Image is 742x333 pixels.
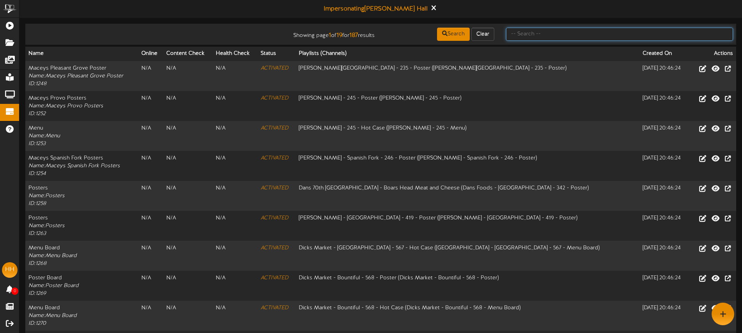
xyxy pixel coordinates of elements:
[28,201,46,207] i: ID: 1258
[437,28,470,41] button: Search
[261,155,288,161] i: ACTIVATED
[213,61,257,91] td: N/A
[28,81,46,87] i: ID: 1248
[138,91,163,121] td: N/A
[163,181,213,211] td: N/A
[163,61,213,91] td: N/A
[213,151,257,181] td: N/A
[28,321,46,326] i: ID: 1270
[640,301,689,331] td: [DATE] 20:46:24
[163,91,213,121] td: N/A
[28,193,65,199] i: Name: Posters
[28,261,46,266] i: ID: 1268
[163,241,213,271] td: N/A
[138,121,163,151] td: N/A
[28,253,77,259] i: Name: Menu Board
[25,151,138,181] td: Maceys Spanish Fork Posters
[25,271,138,301] td: Poster Board
[296,61,640,91] td: [PERSON_NAME][GEOGRAPHIC_DATA] - 235 - Poster ( [PERSON_NAME][GEOGRAPHIC_DATA] - 235 - Poster )
[261,305,288,311] i: ACTIVATED
[296,91,640,121] td: [PERSON_NAME] - 245 - Poster ( [PERSON_NAME] - 245 - Poster )
[261,215,288,221] i: ACTIVATED
[163,121,213,151] td: N/A
[2,262,18,278] div: HH
[28,231,46,237] i: ID: 1263
[296,211,640,241] td: [PERSON_NAME] - [GEOGRAPHIC_DATA] - 419 - Poster ( [PERSON_NAME] - [GEOGRAPHIC_DATA] - 419 - Post...
[506,28,733,41] input: -- Search --
[28,313,77,319] i: Name: Menu Board
[471,28,494,41] button: Clear
[213,91,257,121] td: N/A
[25,47,138,61] th: Name
[25,241,138,271] td: Menu Board
[213,121,257,151] td: N/A
[163,301,213,331] td: N/A
[138,211,163,241] td: N/A
[213,271,257,301] td: N/A
[329,32,331,39] strong: 1
[261,185,288,191] i: ACTIVATED
[28,223,65,229] i: Name: Posters
[163,47,213,61] th: Content Check
[28,103,103,109] i: Name: Maceys Provo Posters
[640,241,689,271] td: [DATE] 20:46:24
[28,141,46,147] i: ID: 1253
[640,181,689,211] td: [DATE] 20:46:24
[640,271,689,301] td: [DATE] 20:46:24
[28,163,120,169] i: Name: Maceys Spanish Fork Posters
[25,181,138,211] td: Posters
[163,151,213,181] td: N/A
[28,73,123,79] i: Name: Maceys Pleasant Grove Poster
[640,47,689,61] th: Created On
[28,111,46,117] i: ID: 1252
[25,91,138,121] td: Maceys Provo Posters
[640,121,689,151] td: [DATE] 20:46:24
[261,125,288,131] i: ACTIVATED
[296,47,640,61] th: Playlists (Channels)
[213,47,257,61] th: Health Check
[138,61,163,91] td: N/A
[28,283,79,289] i: Name: Poster Board
[25,121,138,151] td: Menu
[138,301,163,331] td: N/A
[213,241,257,271] td: N/A
[25,61,138,91] td: Maceys Pleasant Grove Poster
[296,241,640,271] td: Dicks Market - [GEOGRAPHIC_DATA] - 567 - Hot Case ( [GEOGRAPHIC_DATA] - [GEOGRAPHIC_DATA] - 567 -...
[261,65,288,71] i: ACTIVATED
[296,181,640,211] td: Dans 70th [GEOGRAPHIC_DATA] - Boars Head Meat and Cheese ( Dans Foods - [GEOGRAPHIC_DATA] - 342 -...
[25,211,138,241] td: Posters
[296,301,640,331] td: Dicks Market - Bountiful - 568 - Hot Case ( Dicks Market - Bountiful - 568 - Menu Board )
[296,151,640,181] td: [PERSON_NAME] - Spanish Fork - 246 - Poster ( [PERSON_NAME] - Spanish Fork - 246 - Poster )
[163,271,213,301] td: N/A
[261,95,288,101] i: ACTIVATED
[28,291,46,296] i: ID: 1269
[261,275,288,281] i: ACTIVATED
[261,27,381,40] div: Showing page of for results
[640,211,689,241] td: [DATE] 20:46:24
[163,211,213,241] td: N/A
[213,211,257,241] td: N/A
[261,245,288,251] i: ACTIVATED
[640,61,689,91] td: [DATE] 20:46:24
[213,301,257,331] td: N/A
[640,151,689,181] td: [DATE] 20:46:24
[138,151,163,181] td: N/A
[337,32,342,39] strong: 19
[28,133,60,139] i: Name: Menu
[689,47,736,61] th: Actions
[296,271,640,301] td: Dicks Market - Bountiful - 568 - Poster ( Dicks Market - Bountiful - 568 - Poster )
[296,121,640,151] td: [PERSON_NAME] - 245 - Hot Case ( [PERSON_NAME] - 245 - Menu )
[25,301,138,331] td: Menu Board
[11,287,18,295] span: 0
[28,171,46,177] i: ID: 1254
[349,32,358,39] strong: 187
[138,181,163,211] td: N/A
[213,181,257,211] td: N/A
[257,47,295,61] th: Status
[138,271,163,301] td: N/A
[138,47,163,61] th: Online
[138,241,163,271] td: N/A
[640,91,689,121] td: [DATE] 20:46:24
